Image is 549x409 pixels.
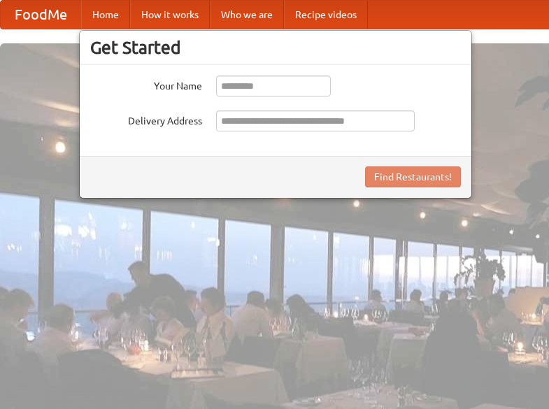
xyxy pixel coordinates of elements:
[90,37,461,58] h3: Get Started
[90,110,202,128] label: Delivery Address
[90,76,202,93] label: Your Name
[81,1,130,29] a: Home
[284,1,368,29] a: Recipe videos
[210,1,284,29] a: Who we are
[130,1,210,29] a: How it works
[1,1,81,29] a: FoodMe
[365,166,461,187] button: Find Restaurants!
